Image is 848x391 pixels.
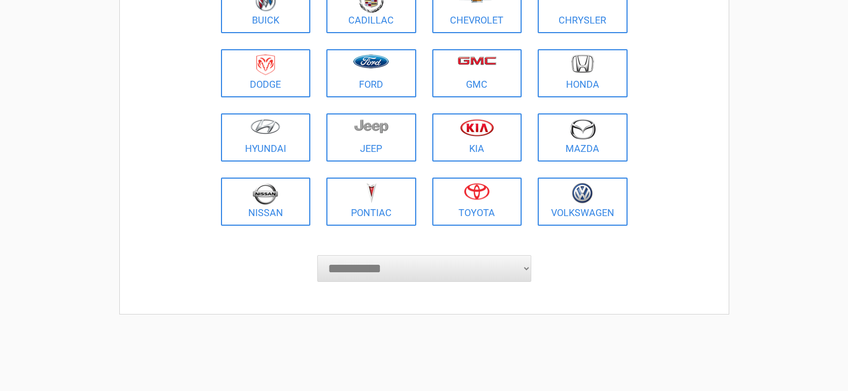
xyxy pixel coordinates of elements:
a: Jeep [326,113,416,162]
img: toyota [464,183,490,200]
a: Toyota [432,178,522,226]
a: Mazda [538,113,628,162]
img: jeep [354,119,388,134]
img: nissan [253,183,278,205]
a: GMC [432,49,522,97]
a: Kia [432,113,522,162]
img: pontiac [366,183,377,203]
a: Volkswagen [538,178,628,226]
img: kia [460,119,494,136]
img: hyundai [250,119,280,134]
img: volkswagen [572,183,593,204]
img: honda [571,55,594,73]
a: Pontiac [326,178,416,226]
img: gmc [457,56,496,65]
a: Ford [326,49,416,97]
img: mazda [569,119,596,140]
a: Nissan [221,178,311,226]
a: Honda [538,49,628,97]
a: Dodge [221,49,311,97]
img: dodge [256,55,275,75]
a: Hyundai [221,113,311,162]
img: ford [353,55,389,68]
